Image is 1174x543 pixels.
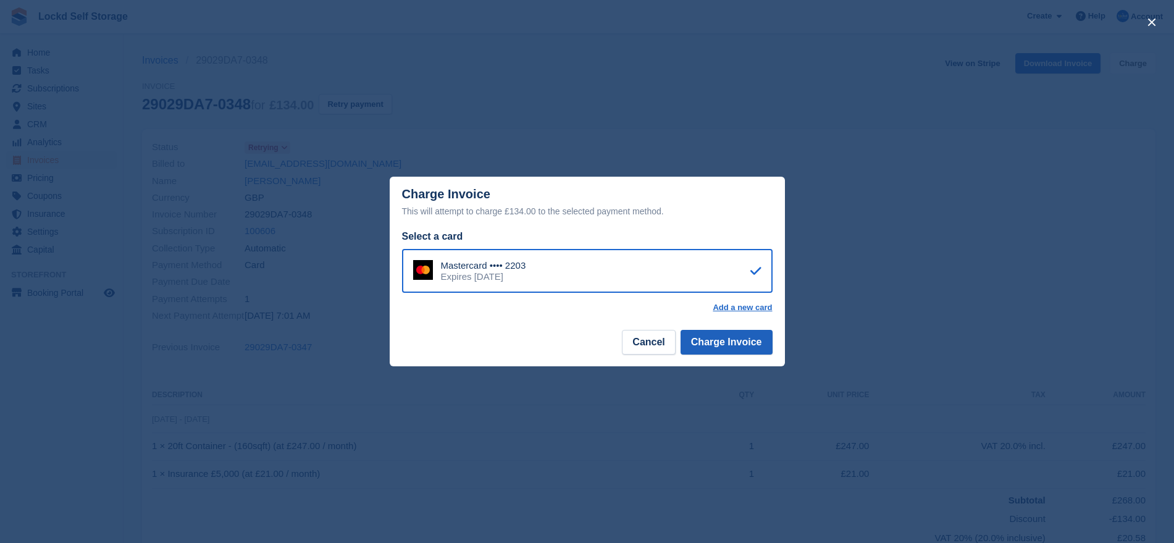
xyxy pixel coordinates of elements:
div: Charge Invoice [402,187,773,219]
button: close [1142,12,1162,32]
button: Charge Invoice [681,330,773,355]
div: Mastercard •••• 2203 [441,260,526,271]
button: Cancel [622,330,675,355]
div: This will attempt to charge £134.00 to the selected payment method. [402,204,773,219]
div: Expires [DATE] [441,271,526,282]
a: Add a new card [713,303,772,313]
div: Select a card [402,229,773,244]
img: Mastercard Logo [413,260,433,280]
